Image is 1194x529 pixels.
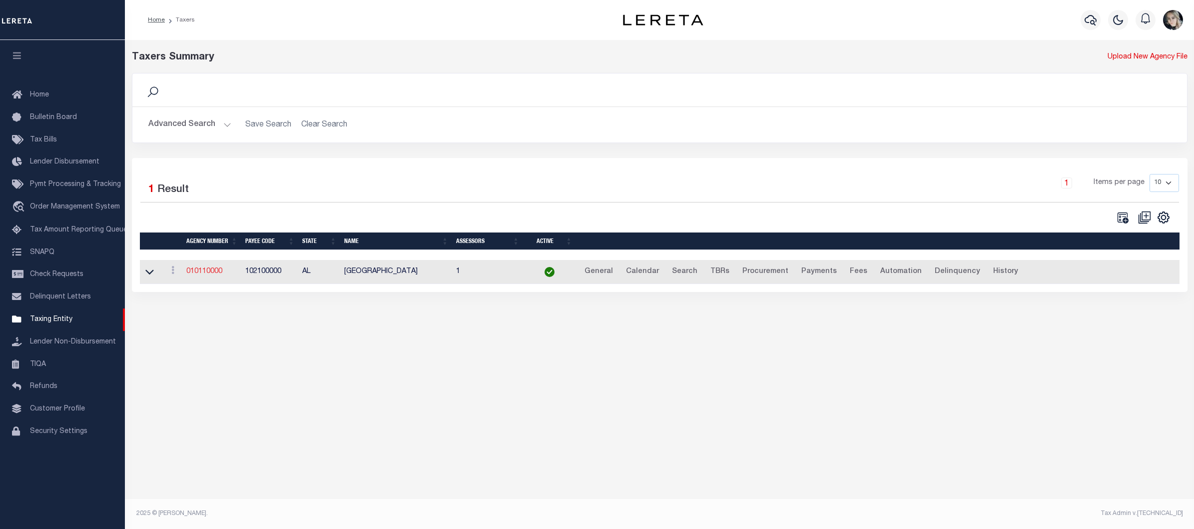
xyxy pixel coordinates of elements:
[1094,177,1145,188] span: Items per page
[30,293,91,300] span: Delinquent Letters
[580,264,617,280] a: General
[738,264,793,280] a: Procurement
[148,17,165,23] a: Home
[30,203,120,210] span: Order Management System
[797,264,841,280] a: Payments
[30,338,116,345] span: Lender Non-Disbursement
[30,405,85,412] span: Customer Profile
[30,248,54,255] span: SNAPQ
[1061,177,1072,188] a: 1
[340,260,452,284] td: [GEOGRAPHIC_DATA]
[30,428,87,435] span: Security Settings
[845,264,872,280] a: Fees
[148,184,154,195] span: 1
[30,181,121,188] span: Pymt Processing & Tracking
[241,260,298,284] td: 102100000
[667,264,702,280] a: Search
[182,232,241,250] th: Agency Number: activate to sort column ascending
[30,360,46,367] span: TIQA
[1108,52,1188,63] a: Upload New Agency File
[165,15,195,24] li: Taxers
[989,264,1023,280] a: History
[30,383,57,390] span: Refunds
[340,232,452,250] th: Name: activate to sort column ascending
[621,264,663,280] a: Calendar
[30,316,72,323] span: Taxing Entity
[186,268,222,275] a: 010110000
[452,232,523,250] th: Assessors: activate to sort column ascending
[241,232,298,250] th: Payee Code: activate to sort column ascending
[452,260,523,284] td: 1
[30,271,83,278] span: Check Requests
[30,114,77,121] span: Bulletin Board
[930,264,985,280] a: Delinquency
[623,14,703,25] img: logo-dark.svg
[667,509,1183,518] div: Tax Admin v.[TECHNICAL_ID]
[12,201,28,214] i: travel_explore
[523,232,576,250] th: Active: activate to sort column ascending
[148,115,231,134] button: Advanced Search
[876,264,926,280] a: Automation
[298,232,340,250] th: State: activate to sort column ascending
[157,182,189,198] label: Result
[706,264,734,280] a: TBRs
[30,158,99,165] span: Lender Disbursement
[30,91,49,98] span: Home
[545,267,555,277] img: check-icon-green.svg
[30,136,57,143] span: Tax Bills
[30,226,127,233] span: Tax Amount Reporting Queue
[129,509,660,518] div: 2025 © [PERSON_NAME].
[298,260,340,284] td: AL
[132,50,920,65] div: Taxers Summary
